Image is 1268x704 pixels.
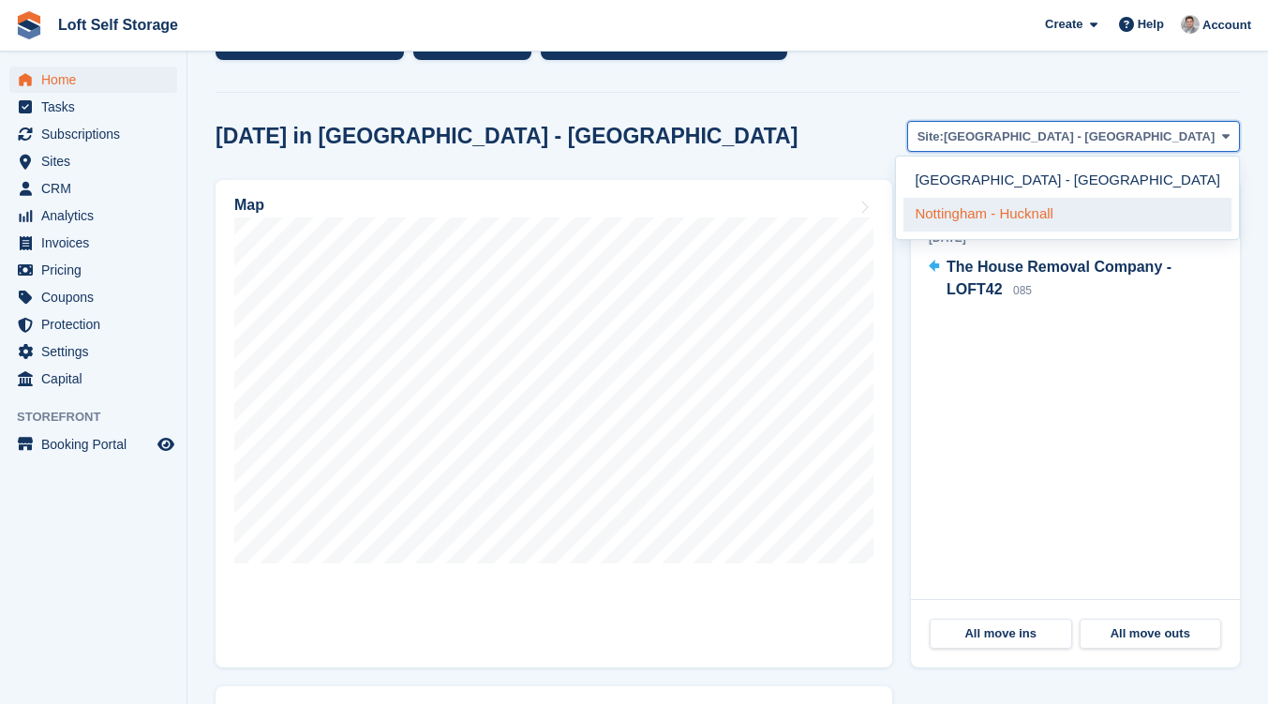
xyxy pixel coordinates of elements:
[9,67,177,93] a: menu
[917,127,944,146] span: Site:
[9,230,177,256] a: menu
[903,164,1231,198] a: [GEOGRAPHIC_DATA] - [GEOGRAPHIC_DATA]
[41,230,154,256] span: Invoices
[944,127,1215,146] span: [GEOGRAPHIC_DATA] - [GEOGRAPHIC_DATA]
[930,619,1072,649] a: All move ins
[41,311,154,337] span: Protection
[41,67,154,93] span: Home
[41,94,154,120] span: Tasks
[9,311,177,337] a: menu
[216,180,892,667] a: Map
[41,284,154,310] span: Coupons
[9,366,177,392] a: menu
[41,366,154,392] span: Capital
[9,175,177,202] a: menu
[1045,15,1082,34] span: Create
[17,408,186,427] span: Storefront
[907,121,1240,152] button: Site: [GEOGRAPHIC_DATA] - [GEOGRAPHIC_DATA]
[9,431,177,457] a: menu
[947,259,1171,297] span: The House Removal Company - LOFT42
[41,202,154,229] span: Analytics
[41,338,154,365] span: Settings
[234,197,264,214] h2: Map
[903,198,1231,232] a: Nottingham - Hucknall
[41,148,154,174] span: Sites
[51,9,186,40] a: Loft Self Storage
[9,202,177,229] a: menu
[155,433,177,456] a: Preview store
[41,121,154,147] span: Subscriptions
[41,175,154,202] span: CRM
[9,257,177,283] a: menu
[9,94,177,120] a: menu
[929,256,1222,303] a: The House Removal Company - LOFT42 085
[1202,16,1251,35] span: Account
[9,148,177,174] a: menu
[1013,284,1032,297] span: 085
[9,338,177,365] a: menu
[41,257,154,283] span: Pricing
[9,121,177,147] a: menu
[1080,619,1222,649] a: All move outs
[1181,15,1200,34] img: Nik Williams
[216,124,798,149] h2: [DATE] in [GEOGRAPHIC_DATA] - [GEOGRAPHIC_DATA]
[41,431,154,457] span: Booking Portal
[9,284,177,310] a: menu
[1138,15,1164,34] span: Help
[15,11,43,39] img: stora-icon-8386f47178a22dfd0bd8f6a31ec36ba5ce8667c1dd55bd0f319d3a0aa187defe.svg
